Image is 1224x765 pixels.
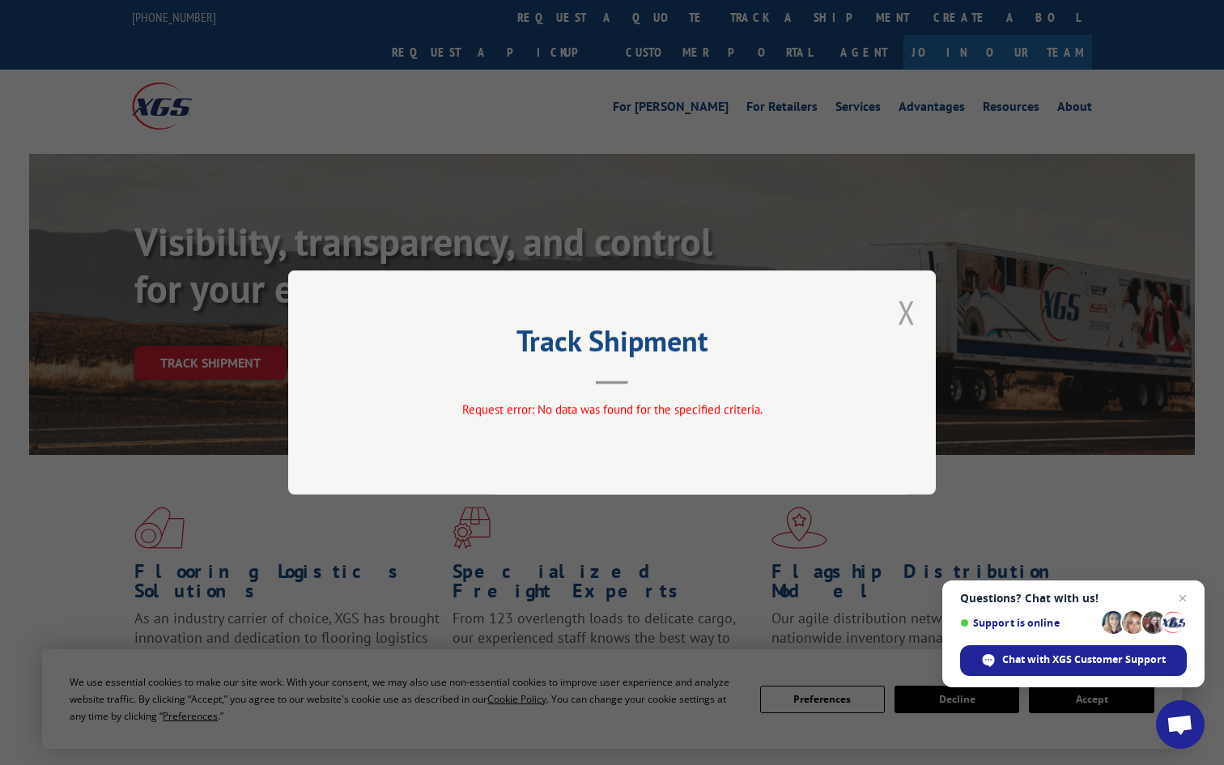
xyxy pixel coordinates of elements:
span: Request error: No data was found for the specified criteria. [462,402,763,417]
span: Chat with XGS Customer Support [1002,652,1166,667]
a: Open chat [1156,700,1205,749]
h2: Track Shipment [369,329,855,360]
span: Questions? Chat with us! [960,592,1187,605]
span: Chat with XGS Customer Support [960,645,1187,676]
span: Support is online [960,617,1096,629]
button: Close modal [898,291,916,334]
